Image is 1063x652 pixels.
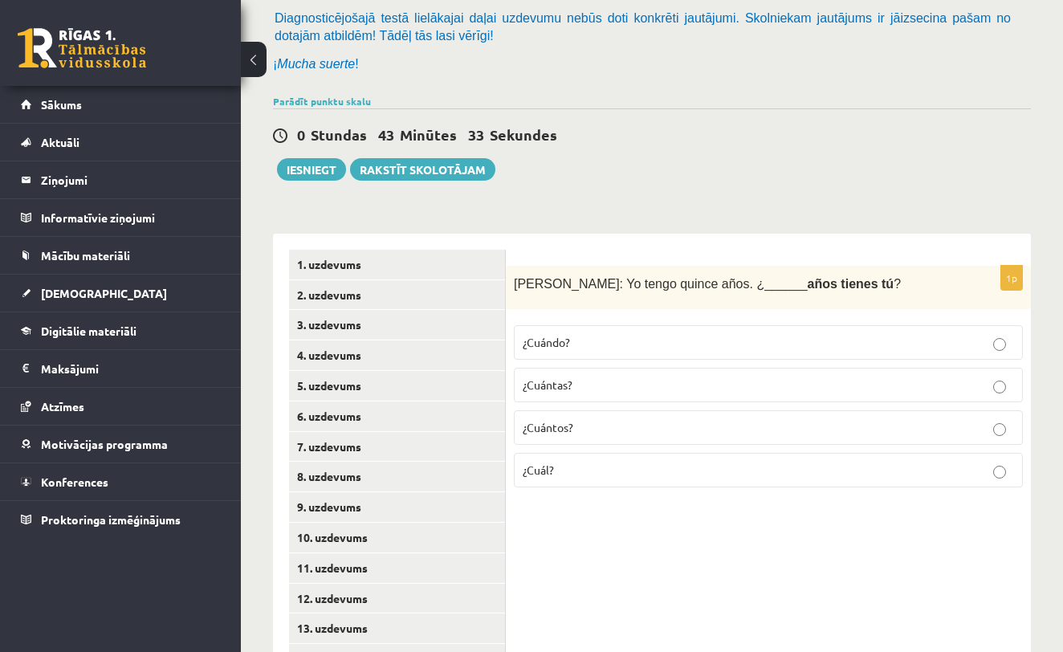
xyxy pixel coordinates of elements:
[289,280,505,310] a: 2. uzdevums
[41,512,181,527] span: Proktoringa izmēģinājums
[41,286,167,300] span: [DEMOGRAPHIC_DATA]
[21,312,221,349] a: Digitālie materiāli
[41,199,221,236] legend: Informatīvie ziņojumi
[523,377,572,392] span: ¿Cuántas?
[41,248,130,263] span: Mācību materiāli
[41,135,79,149] span: Aktuāli
[21,199,221,236] a: Informatīvie ziņojumi
[297,125,305,144] span: 0
[289,553,505,583] a: 11. uzdevums
[523,335,570,349] span: ¿Cuándo?
[41,399,84,414] span: Atzīmes
[41,350,221,387] legend: Maksājumi
[41,475,108,489] span: Konferences
[277,57,355,71] i: Mucha suerte
[21,426,221,463] a: Motivācijas programma
[41,97,82,112] span: Sākums
[289,310,505,340] a: 3. uzdevums
[273,95,371,108] a: Parādīt punktu skalu
[311,125,367,144] span: Stundas
[21,161,221,198] a: Ziņojumi
[21,237,221,274] a: Mācību materiāli
[289,340,505,370] a: 4. uzdevums
[993,338,1006,351] input: ¿Cuándo?
[41,324,136,338] span: Digitālie materiāli
[21,124,221,161] a: Aktuāli
[350,158,495,181] a: Rakstīt skolotājam
[289,432,505,462] a: 7. uzdevums
[400,125,457,144] span: Minūtes
[289,371,505,401] a: 5. uzdevums
[993,381,1006,393] input: ¿Cuántas?
[468,125,484,144] span: 33
[289,401,505,431] a: 6. uzdevums
[514,277,901,291] span: [PERSON_NAME]: Yo tengo quince años. ¿______ ?
[41,161,221,198] legend: Ziņojumi
[289,613,505,643] a: 13. uzdevums
[41,437,168,451] span: Motivācijas programma
[378,125,394,144] span: 43
[523,463,554,477] span: ¿Cuál?
[490,125,557,144] span: Sekundes
[21,350,221,387] a: Maksājumi
[289,462,505,491] a: 8. uzdevums
[18,28,146,68] a: Rīgas 1. Tālmācības vidusskola
[277,158,346,181] button: Iesniegt
[289,492,505,522] a: 9. uzdevums
[289,523,505,552] a: 10. uzdevums
[289,250,505,279] a: 1. uzdevums
[993,423,1006,436] input: ¿Cuántos?
[21,275,221,312] a: [DEMOGRAPHIC_DATA]
[21,388,221,425] a: Atzīmes
[523,420,573,434] span: ¿Cuántos?
[808,277,894,291] b: años tienes tú
[993,466,1006,479] input: ¿Cuál?
[275,11,1011,43] span: Diagnosticējošajā testā lielākajai daļai uzdevumu nebūs doti konkrēti jautājumi. Skolniekam jautā...
[273,57,359,71] span: ¡ !
[21,86,221,123] a: Sākums
[289,584,505,613] a: 12. uzdevums
[21,463,221,500] a: Konferences
[21,501,221,538] a: Proktoringa izmēģinājums
[1000,265,1023,291] p: 1p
